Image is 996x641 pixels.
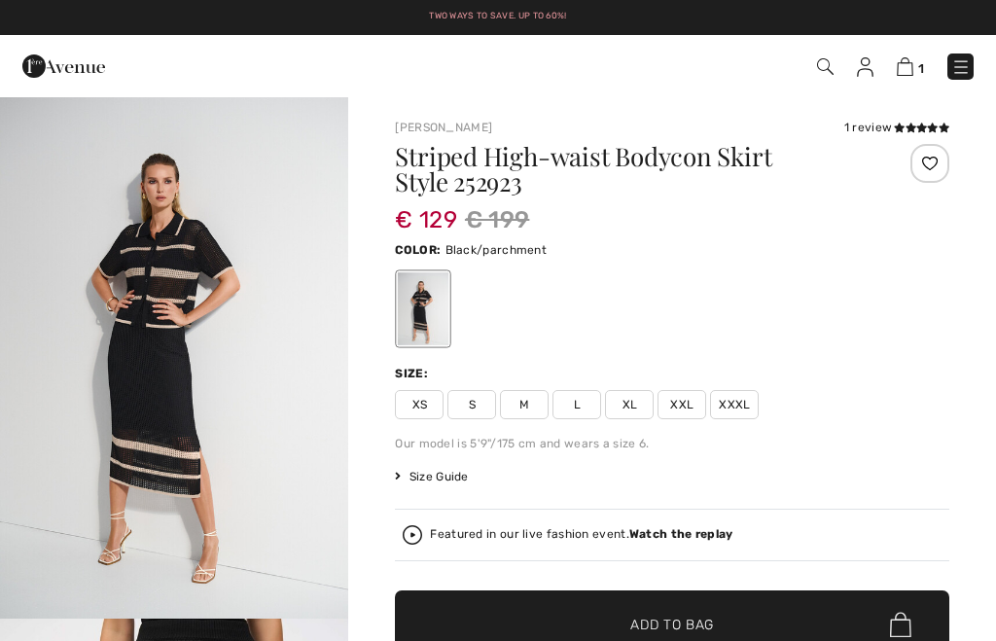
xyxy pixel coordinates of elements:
[857,57,873,77] img: My Info
[22,47,105,86] img: 1ère Avenue
[430,528,732,541] div: Featured in our live fashion event.
[658,390,706,419] span: XXL
[395,365,432,382] div: Size:
[447,390,496,419] span: S
[465,202,530,237] span: € 199
[500,390,549,419] span: M
[629,527,733,541] strong: Watch the replay
[395,144,857,195] h1: Striped High-waist Bodycon Skirt Style 252923
[630,615,714,635] span: Add to Bag
[395,435,949,452] div: Our model is 5'9"/175 cm and wears a size 6.
[395,243,441,257] span: Color:
[395,187,457,233] span: € 129
[395,121,492,134] a: [PERSON_NAME]
[552,390,601,419] span: L
[395,468,468,485] span: Size Guide
[398,272,448,345] div: Black/parchment
[918,61,924,76] span: 1
[395,390,444,419] span: XS
[844,119,949,136] div: 1 review
[897,57,913,76] img: Shopping Bag
[403,525,422,545] img: Watch the replay
[445,243,548,257] span: Black/parchment
[22,55,105,74] a: 1ère Avenue
[429,11,566,20] a: Two ways to save. Up to 60%!
[897,54,924,78] a: 1
[605,390,654,419] span: XL
[710,390,759,419] span: XXXL
[951,57,971,77] img: Menu
[817,58,834,75] img: Search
